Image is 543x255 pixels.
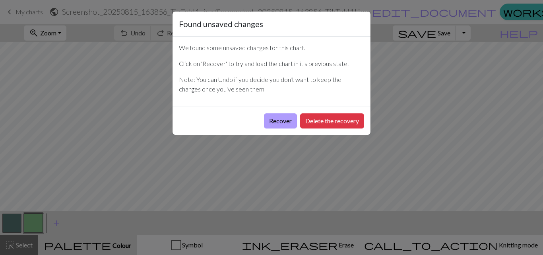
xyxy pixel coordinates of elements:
[179,18,263,30] h5: Found unsaved changes
[179,59,364,68] p: Click on 'Recover' to try and load the chart in it's previous state.
[179,43,364,53] p: We found some unsaved changes for this chart.
[264,113,297,128] button: Recover
[179,75,364,94] p: Note: You can Undo if you decide you don't want to keep the changes once you've seen them
[300,113,364,128] button: Delete the recovery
